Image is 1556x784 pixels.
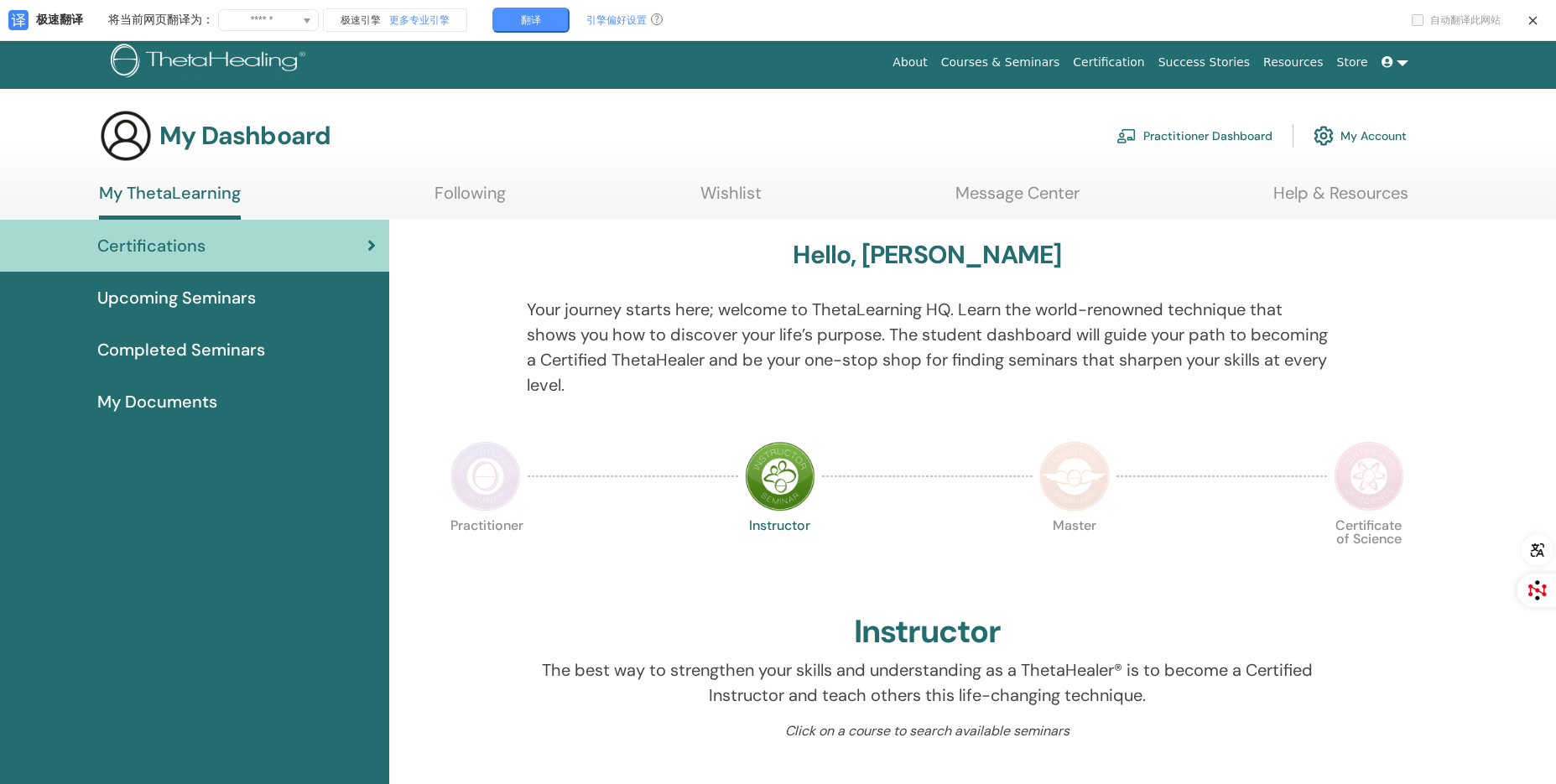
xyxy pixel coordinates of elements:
[1039,441,1110,511] img: Master
[854,613,1001,652] h2: Instructor
[159,121,330,151] h3: My Dashboard
[934,47,1067,78] a: Courses & Seminars
[700,183,762,215] a: Wishlist
[435,183,506,215] a: Following
[450,519,521,589] p: Practitioner
[1273,183,1408,215] a: Help & Resources
[1257,47,1330,78] a: Resources
[745,519,815,589] p: Instructor
[1334,519,1404,589] p: Certificate of Science
[1314,117,1407,154] a: My Account
[111,44,311,81] img: logo.png
[527,657,1328,708] p: The best way to strengthen your skills and understanding as a ThetaHealer® is to become a Certifi...
[1066,47,1151,78] a: Certification
[1152,47,1257,78] a: Success Stories
[1039,519,1110,589] p: Master
[1334,441,1404,511] img: Certificate of Science
[99,109,153,163] img: generic-user-icon.jpg
[527,721,1328,741] p: Click on a course to search available seminars
[97,233,206,258] span: Certifications
[745,441,815,511] img: Instructor
[955,183,1080,215] a: Message Center
[1116,128,1137,143] img: chalkboard-teacher.svg
[527,297,1328,397] p: Your journey starts here; welcome to ThetaLearning HQ. Learn the world-renowned technique that sh...
[886,47,934,78] a: About
[450,441,521,511] img: Practitioner
[97,389,217,414] span: My Documents
[99,183,241,220] a: My ThetaLearning
[97,337,265,362] span: Completed Seminars
[97,285,256,310] span: Upcoming Seminars
[1116,117,1272,154] a: Practitioner Dashboard
[793,240,1061,270] h3: Hello, [PERSON_NAME]
[1314,122,1334,150] img: cog.svg
[1330,47,1375,78] a: Store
